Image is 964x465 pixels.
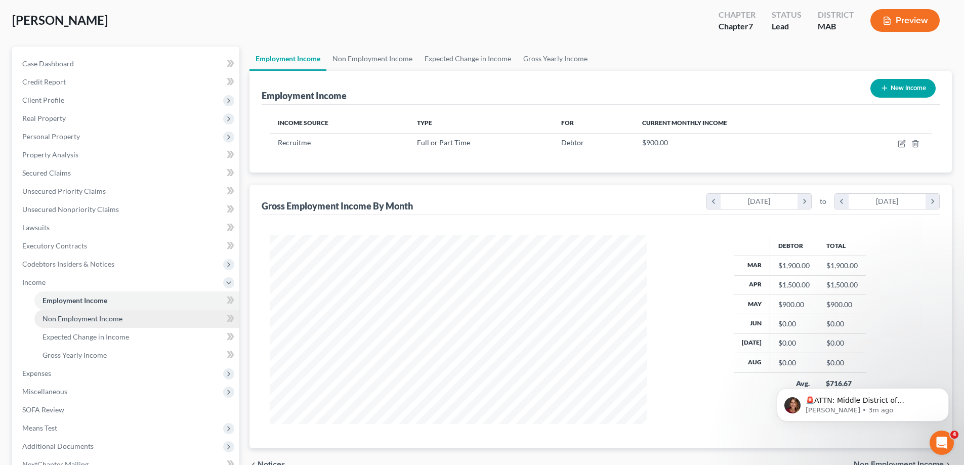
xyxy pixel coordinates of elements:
span: [PERSON_NAME] [12,13,108,27]
button: Preview [870,9,940,32]
span: 4 [950,431,958,439]
span: Income Source [278,119,328,126]
th: Mar [734,256,770,275]
span: $900.00 [642,138,668,147]
span: Non Employment Income [43,314,122,323]
div: [DATE] [721,194,798,209]
div: Chapter [719,9,756,21]
span: Case Dashboard [22,59,74,68]
span: Additional Documents [22,442,94,450]
div: Chapter [719,21,756,32]
span: Real Property [22,114,66,122]
td: $1,500.00 [818,275,866,294]
a: Expected Change in Income [34,328,239,346]
th: Aug [734,353,770,372]
a: Unsecured Priority Claims [14,182,239,200]
span: Type [417,119,432,126]
span: Employment Income [43,296,107,305]
div: $0.00 [778,319,810,329]
i: chevron_right [798,194,811,209]
span: SOFA Review [22,405,64,414]
span: Debtor [561,138,584,147]
th: Jun [734,314,770,333]
a: Gross Yearly Income [517,47,594,71]
td: $0.00 [818,353,866,372]
a: Case Dashboard [14,55,239,73]
div: $900.00 [778,300,810,310]
td: $0.00 [818,314,866,333]
span: Executory Contracts [22,241,87,250]
button: New Income [870,79,936,98]
a: Lawsuits [14,219,239,237]
a: Secured Claims [14,164,239,182]
a: Expected Change in Income [418,47,517,71]
span: Miscellaneous [22,387,67,396]
span: Credit Report [22,77,66,86]
span: Means Test [22,424,57,432]
a: Employment Income [34,291,239,310]
th: May [734,294,770,314]
span: Lawsuits [22,223,50,232]
i: chevron_left [707,194,721,209]
td: $0.00 [818,333,866,353]
div: $0.00 [778,358,810,368]
iframe: Intercom notifications message [762,367,964,438]
td: $900.00 [818,294,866,314]
span: Gross Yearly Income [43,351,107,359]
span: Unsecured Nonpriority Claims [22,205,119,214]
span: Property Analysis [22,150,78,159]
i: chevron_right [926,194,939,209]
div: Employment Income [262,90,347,102]
a: Non Employment Income [326,47,418,71]
span: 7 [748,21,753,31]
div: $1,900.00 [778,261,810,271]
i: chevron_left [835,194,849,209]
div: [DATE] [849,194,926,209]
iframe: Intercom live chat [930,431,954,455]
span: Secured Claims [22,168,71,177]
th: Debtor [770,235,818,256]
span: For [561,119,574,126]
span: to [820,196,826,206]
th: Total [818,235,866,256]
span: Codebtors Insiders & Notices [22,260,114,268]
a: SOFA Review [14,401,239,419]
th: [DATE] [734,333,770,353]
span: Expected Change in Income [43,332,129,341]
span: Full or Part Time [417,138,470,147]
span: Client Profile [22,96,64,104]
a: Non Employment Income [34,310,239,328]
span: Income [22,278,46,286]
span: Personal Property [22,132,80,141]
a: Property Analysis [14,146,239,164]
div: $0.00 [778,338,810,348]
a: Employment Income [249,47,326,71]
div: Lead [772,21,802,32]
a: Executory Contracts [14,237,239,255]
a: Credit Report [14,73,239,91]
a: Unsecured Nonpriority Claims [14,200,239,219]
th: Apr [734,275,770,294]
span: Recruitme [278,138,311,147]
div: $1,500.00 [778,280,810,290]
div: District [818,9,854,21]
div: Gross Employment Income By Month [262,200,413,212]
a: Gross Yearly Income [34,346,239,364]
span: Current Monthly Income [642,119,727,126]
div: MAB [818,21,854,32]
div: Status [772,9,802,21]
span: Unsecured Priority Claims [22,187,106,195]
span: Expenses [22,369,51,377]
td: $1,900.00 [818,256,866,275]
